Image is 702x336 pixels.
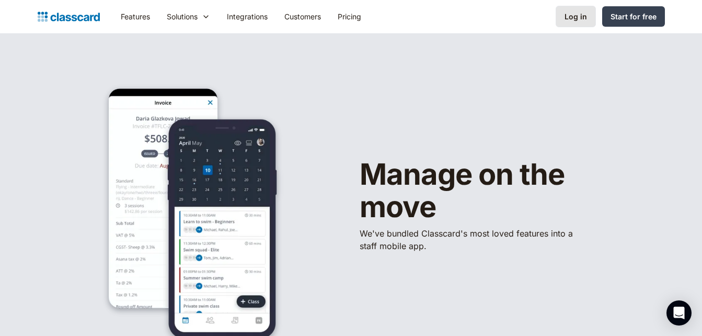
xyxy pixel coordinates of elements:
a: Customers [276,5,329,28]
a: Integrations [218,5,276,28]
a: home [38,9,100,24]
div: Solutions [158,5,218,28]
div: Log in [565,11,587,22]
a: Pricing [329,5,370,28]
a: Features [112,5,158,28]
h1: Manage on the move [360,159,631,223]
div: Solutions [167,11,198,22]
div: Start for free [611,11,657,22]
p: We've bundled ​Classcard's most loved features into a staff mobile app. [360,227,579,252]
a: Log in [556,6,596,27]
div: Open Intercom Messenger [666,300,692,326]
a: Start for free [602,6,665,27]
